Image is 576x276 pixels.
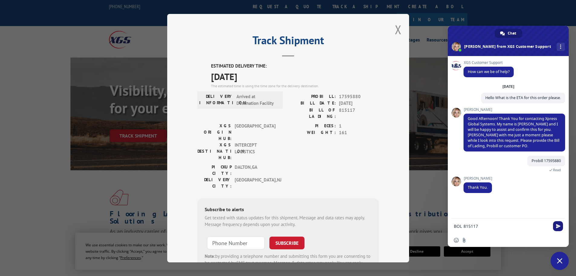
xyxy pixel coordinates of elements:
[339,100,379,107] span: [DATE]
[464,108,565,112] span: [PERSON_NAME]
[468,116,559,148] span: Good Afternoon! Thank You for contacting Xpress Global Systems. My name is [PERSON_NAME] and I wi...
[553,221,563,231] span: Send
[395,22,402,38] button: Close modal
[462,238,467,243] span: Send a file
[339,107,379,119] span: 815117
[454,224,549,229] textarea: Compose your message...
[288,93,336,100] label: PROBILL:
[464,61,514,65] span: XGS Customer Support
[205,214,372,228] div: Get texted with status updates for this shipment. Message and data rates may apply. Message frequ...
[508,29,516,38] span: Chat
[288,122,336,129] label: PIECES:
[503,85,514,88] div: [DATE]
[339,93,379,100] span: 17595880
[269,236,304,249] button: SUBSCRIBE
[205,205,372,214] div: Subscribe to alerts
[464,176,492,181] span: [PERSON_NAME]
[557,43,565,51] div: More channels
[553,168,561,172] span: Read
[551,252,569,270] div: Close chat
[236,93,277,107] span: Arrived at Destination Facility
[197,176,232,189] label: DELIVERY CITY:
[235,164,275,176] span: DALTON , GA
[211,83,379,88] div: The estimated time is using the time zone for the delivery destination.
[197,122,232,141] label: XGS ORIGIN HUB:
[468,69,509,74] span: How can we be of help?
[454,238,459,243] span: Insert an emoji
[199,93,233,107] label: DELIVERY INFORMATION:
[339,129,379,136] span: 161
[211,63,379,70] label: ESTIMATED DELIVERY TIME:
[197,164,232,176] label: PICKUP CITY:
[495,29,522,38] div: Chat
[532,158,561,163] span: Probill 17595880
[197,141,232,161] label: XGS DESTINATION HUB:
[339,122,379,129] span: 1
[207,236,265,249] input: Phone Number
[235,122,275,141] span: [GEOGRAPHIC_DATA]
[235,176,275,189] span: [GEOGRAPHIC_DATA] , NJ
[288,129,336,136] label: WEIGHT:
[211,69,379,83] span: [DATE]
[468,185,488,190] span: Thank You.
[197,36,379,48] h2: Track Shipment
[205,253,215,259] strong: Note:
[235,141,275,161] span: INTERCEPT LOGISTICS
[485,95,561,100] span: Hello What is the ETA for this order please.
[288,107,336,119] label: BILL OF LADING:
[205,253,372,273] div: by providing a telephone number and submitting this form you are consenting to be contacted by SM...
[288,100,336,107] label: BILL DATE:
